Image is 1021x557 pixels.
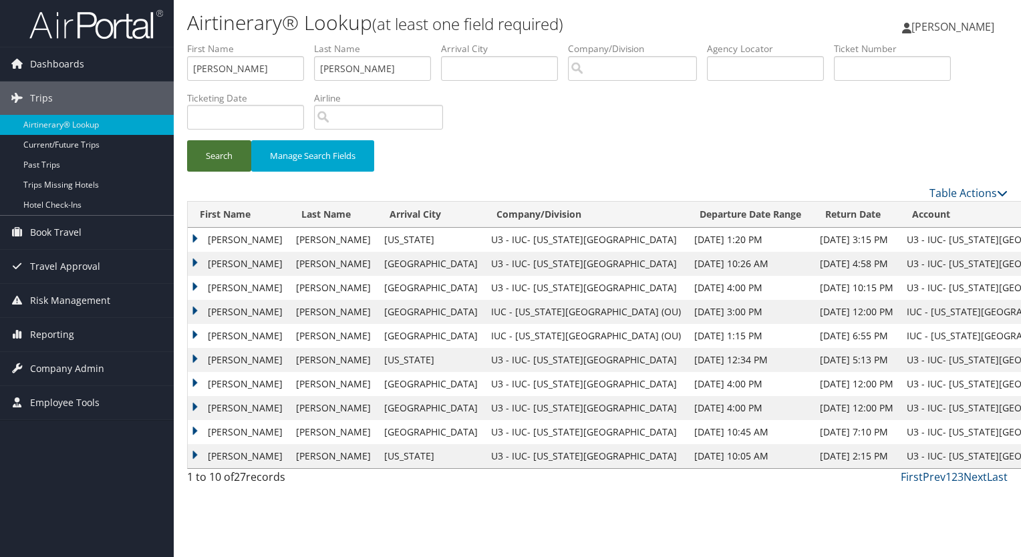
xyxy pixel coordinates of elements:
[688,300,813,324] td: [DATE] 3:00 PM
[688,348,813,372] td: [DATE] 12:34 PM
[484,372,688,396] td: U3 - IUC- [US_STATE][GEOGRAPHIC_DATA]
[30,47,84,81] span: Dashboards
[958,470,964,484] a: 3
[378,324,484,348] td: [GEOGRAPHIC_DATA]
[289,300,378,324] td: [PERSON_NAME]
[964,470,987,484] a: Next
[30,318,74,351] span: Reporting
[378,228,484,252] td: [US_STATE]
[187,9,734,37] h1: Airtinerary® Lookup
[30,81,53,115] span: Trips
[372,13,563,35] small: (at least one field required)
[188,444,289,468] td: [PERSON_NAME]
[289,444,378,468] td: [PERSON_NAME]
[484,228,688,252] td: U3 - IUC- [US_STATE][GEOGRAPHIC_DATA]
[688,396,813,420] td: [DATE] 4:00 PM
[30,250,100,283] span: Travel Approval
[813,228,900,252] td: [DATE] 3:15 PM
[188,300,289,324] td: [PERSON_NAME]
[30,386,100,419] span: Employee Tools
[834,42,961,55] label: Ticket Number
[688,324,813,348] td: [DATE] 1:15 PM
[234,470,246,484] span: 27
[289,202,378,228] th: Last Name: activate to sort column ascending
[187,469,378,492] div: 1 to 10 of records
[187,42,314,55] label: First Name
[187,140,251,172] button: Search
[813,202,900,228] th: Return Date: activate to sort column ascending
[289,276,378,300] td: [PERSON_NAME]
[813,276,900,300] td: [DATE] 10:15 PM
[30,284,110,317] span: Risk Management
[688,252,813,276] td: [DATE] 10:26 AM
[688,444,813,468] td: [DATE] 10:05 AM
[813,252,900,276] td: [DATE] 4:58 PM
[188,372,289,396] td: [PERSON_NAME]
[813,348,900,372] td: [DATE] 5:13 PM
[289,420,378,444] td: [PERSON_NAME]
[378,252,484,276] td: [GEOGRAPHIC_DATA]
[688,420,813,444] td: [DATE] 10:45 AM
[987,470,1008,484] a: Last
[187,91,314,105] label: Ticketing Date
[945,470,952,484] a: 1
[378,420,484,444] td: [GEOGRAPHIC_DATA]
[484,324,688,348] td: IUC - [US_STATE][GEOGRAPHIC_DATA] (OU)
[30,216,82,249] span: Book Travel
[251,140,374,172] button: Manage Search Fields
[707,42,834,55] label: Agency Locator
[188,276,289,300] td: [PERSON_NAME]
[378,444,484,468] td: [US_STATE]
[813,324,900,348] td: [DATE] 6:55 PM
[923,470,945,484] a: Prev
[188,252,289,276] td: [PERSON_NAME]
[188,396,289,420] td: [PERSON_NAME]
[378,396,484,420] td: [GEOGRAPHIC_DATA]
[929,186,1008,200] a: Table Actions
[813,372,900,396] td: [DATE] 12:00 PM
[378,372,484,396] td: [GEOGRAPHIC_DATA]
[484,444,688,468] td: U3 - IUC- [US_STATE][GEOGRAPHIC_DATA]
[378,202,484,228] th: Arrival City: activate to sort column ascending
[688,202,813,228] th: Departure Date Range: activate to sort column ascending
[484,300,688,324] td: IUC - [US_STATE][GEOGRAPHIC_DATA] (OU)
[289,348,378,372] td: [PERSON_NAME]
[484,276,688,300] td: U3 - IUC- [US_STATE][GEOGRAPHIC_DATA]
[688,228,813,252] td: [DATE] 1:20 PM
[188,348,289,372] td: [PERSON_NAME]
[289,228,378,252] td: [PERSON_NAME]
[688,372,813,396] td: [DATE] 4:00 PM
[188,420,289,444] td: [PERSON_NAME]
[289,372,378,396] td: [PERSON_NAME]
[813,420,900,444] td: [DATE] 7:10 PM
[378,348,484,372] td: [US_STATE]
[813,444,900,468] td: [DATE] 2:15 PM
[484,348,688,372] td: U3 - IUC- [US_STATE][GEOGRAPHIC_DATA]
[484,396,688,420] td: U3 - IUC- [US_STATE][GEOGRAPHIC_DATA]
[688,276,813,300] td: [DATE] 4:00 PM
[484,252,688,276] td: U3 - IUC- [US_STATE][GEOGRAPHIC_DATA]
[568,42,707,55] label: Company/Division
[188,202,289,228] th: First Name: activate to sort column ascending
[484,202,688,228] th: Company/Division
[484,420,688,444] td: U3 - IUC- [US_STATE][GEOGRAPHIC_DATA]
[378,300,484,324] td: [GEOGRAPHIC_DATA]
[188,228,289,252] td: [PERSON_NAME]
[289,252,378,276] td: [PERSON_NAME]
[314,42,441,55] label: Last Name
[289,324,378,348] td: [PERSON_NAME]
[901,470,923,484] a: First
[30,352,104,385] span: Company Admin
[813,300,900,324] td: [DATE] 12:00 PM
[902,7,1008,47] a: [PERSON_NAME]
[289,396,378,420] td: [PERSON_NAME]
[911,19,994,34] span: [PERSON_NAME]
[378,276,484,300] td: [GEOGRAPHIC_DATA]
[813,396,900,420] td: [DATE] 12:00 PM
[29,9,163,40] img: airportal-logo.png
[314,91,453,105] label: Airline
[952,470,958,484] a: 2
[441,42,568,55] label: Arrival City
[188,324,289,348] td: [PERSON_NAME]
